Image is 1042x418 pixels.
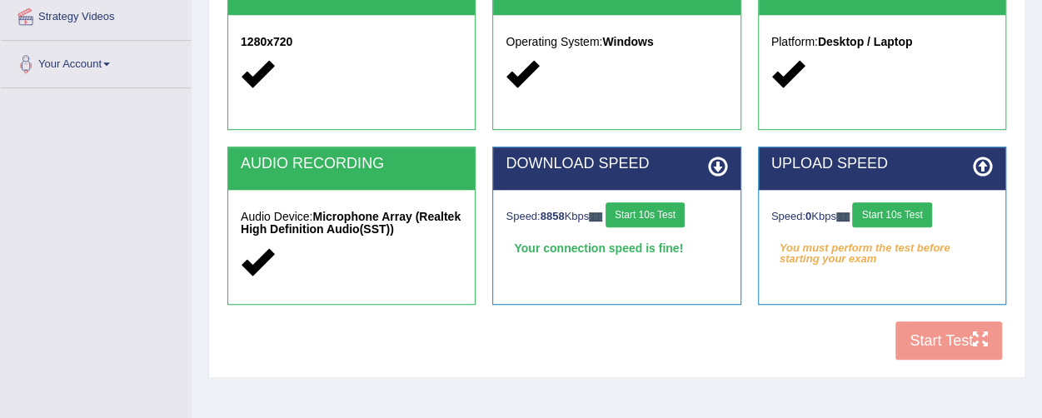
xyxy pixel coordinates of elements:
[1,41,191,82] a: Your Account
[241,156,462,172] h2: AUDIO RECORDING
[506,202,727,231] div: Speed: Kbps
[541,210,565,222] strong: 8858
[589,212,602,221] img: ajax-loader-fb-connection.gif
[771,236,993,261] em: You must perform the test before starting your exam
[818,35,913,48] strong: Desktop / Laptop
[771,36,993,48] h5: Platform:
[506,156,727,172] h2: DOWNLOAD SPEED
[852,202,931,227] button: Start 10s Test
[241,35,292,48] strong: 1280x720
[771,202,993,231] div: Speed: Kbps
[606,202,685,227] button: Start 10s Test
[602,35,653,48] strong: Windows
[241,211,462,236] h5: Audio Device:
[805,210,811,222] strong: 0
[836,212,850,221] img: ajax-loader-fb-connection.gif
[506,236,727,261] div: Your connection speed is fine!
[506,36,727,48] h5: Operating System:
[241,210,461,236] strong: Microphone Array (Realtek High Definition Audio(SST))
[771,156,993,172] h2: UPLOAD SPEED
